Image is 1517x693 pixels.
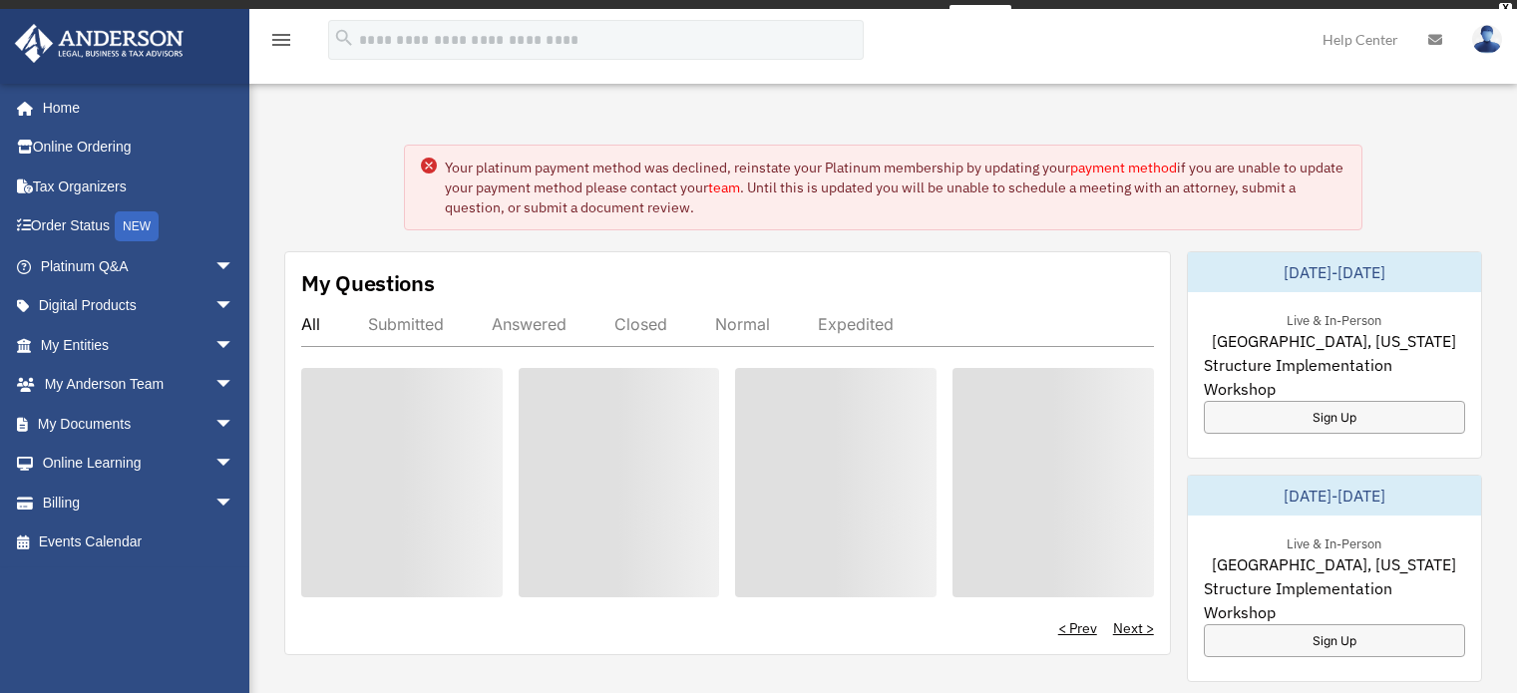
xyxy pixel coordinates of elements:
div: All [301,314,320,334]
a: team [708,178,740,196]
img: User Pic [1472,25,1502,54]
span: arrow_drop_down [214,365,254,406]
div: Your platinum payment method was declined, reinstate your Platinum membership by updating your if... [445,158,1345,217]
a: Order StatusNEW [14,206,264,247]
span: [GEOGRAPHIC_DATA], [US_STATE] [1212,552,1456,576]
div: Closed [614,314,667,334]
div: close [1499,3,1512,15]
span: Structure Implementation Workshop [1204,576,1465,624]
a: Events Calendar [14,522,264,562]
span: Structure Implementation Workshop [1204,353,1465,401]
i: menu [269,28,293,52]
a: < Prev [1058,618,1097,638]
a: Sign Up [1204,624,1465,657]
span: [GEOGRAPHIC_DATA], [US_STATE] [1212,329,1456,353]
a: Digital Productsarrow_drop_down [14,286,264,326]
div: [DATE]-[DATE] [1188,476,1481,516]
div: NEW [115,211,159,241]
span: arrow_drop_down [214,286,254,327]
a: Home [14,88,254,128]
div: Normal [715,314,770,334]
a: Online Learningarrow_drop_down [14,444,264,484]
a: Next > [1113,618,1154,638]
a: My Entitiesarrow_drop_down [14,325,264,365]
span: arrow_drop_down [214,444,254,485]
a: Billingarrow_drop_down [14,483,264,522]
div: Expedited [818,314,894,334]
div: Live & In-Person [1271,308,1397,329]
i: search [333,27,355,49]
div: [DATE]-[DATE] [1188,252,1481,292]
a: Platinum Q&Aarrow_drop_down [14,246,264,286]
div: Answered [492,314,567,334]
a: My Documentsarrow_drop_down [14,404,264,444]
div: Get a chance to win 6 months of Platinum for free just by filling out this [506,5,942,29]
div: Live & In-Person [1271,531,1397,552]
a: Tax Organizers [14,167,264,206]
a: Online Ordering [14,128,264,168]
span: arrow_drop_down [214,404,254,445]
a: payment method [1070,159,1177,176]
span: arrow_drop_down [214,246,254,287]
a: menu [269,35,293,52]
img: Anderson Advisors Platinum Portal [9,24,190,63]
a: Sign Up [1204,401,1465,434]
div: My Questions [301,268,435,298]
a: My Anderson Teamarrow_drop_down [14,365,264,405]
div: Submitted [368,314,444,334]
span: arrow_drop_down [214,325,254,366]
span: arrow_drop_down [214,483,254,523]
a: survey [949,5,1011,29]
